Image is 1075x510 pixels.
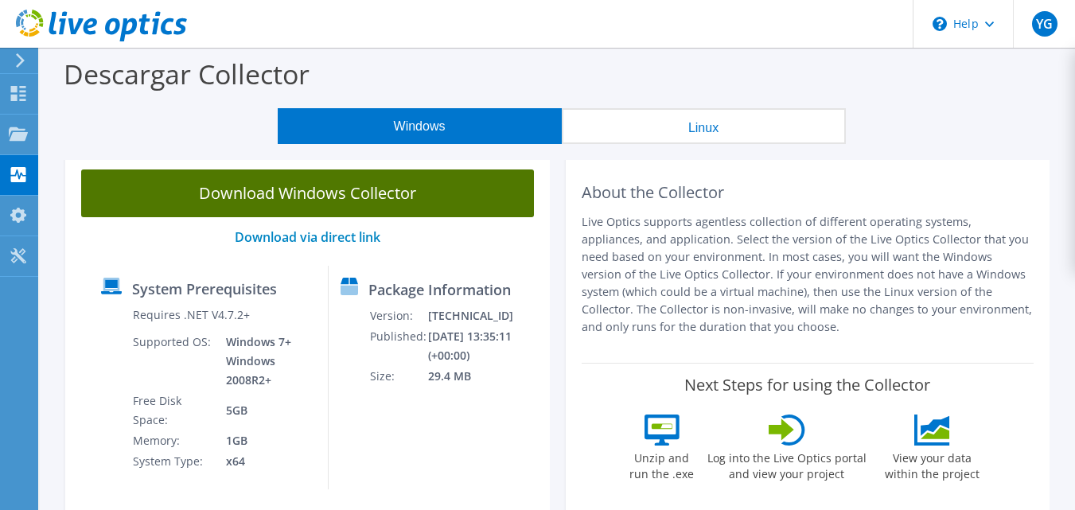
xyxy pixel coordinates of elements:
label: Package Information [368,282,511,298]
td: Free Disk Space: [132,391,215,430]
a: Download Windows Collector [81,169,534,217]
label: Descargar Collector [64,56,310,92]
td: [DATE] 13:35:11 (+00:00) [427,326,543,366]
td: Published: [369,326,427,366]
label: View your data within the project [875,446,990,482]
span: YG [1032,11,1057,37]
h2: About the Collector [582,183,1034,202]
td: x64 [214,451,315,472]
label: Unzip and run the .exe [625,446,699,482]
td: Size: [369,366,427,387]
svg: \n [933,17,947,31]
td: Windows 7+ Windows 2008R2+ [214,332,315,391]
button: Linux [562,108,846,144]
button: Windows [278,108,562,144]
label: Log into the Live Optics portal and view your project [707,446,867,482]
td: [TECHNICAL_ID] [427,306,543,326]
td: System Type: [132,451,215,472]
td: Memory: [132,430,215,451]
label: System Prerequisites [132,281,277,297]
label: Requires .NET V4.7.2+ [133,307,250,323]
td: 29.4 MB [427,366,543,387]
td: 5GB [214,391,315,430]
td: 1GB [214,430,315,451]
label: Next Steps for using the Collector [684,376,930,395]
p: Live Optics supports agentless collection of different operating systems, appliances, and applica... [582,213,1034,336]
a: Download via direct link [235,228,380,246]
td: Version: [369,306,427,326]
td: Supported OS: [132,332,215,391]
